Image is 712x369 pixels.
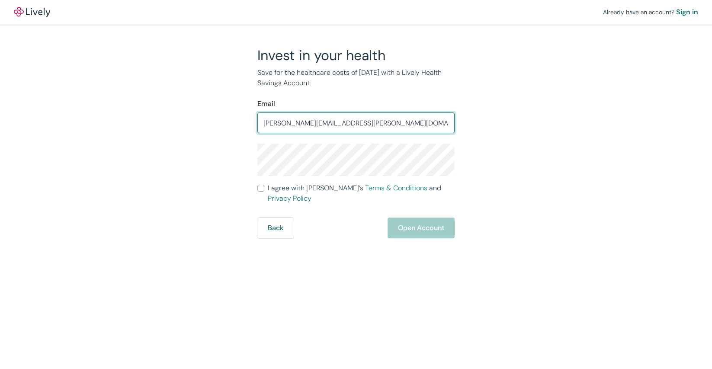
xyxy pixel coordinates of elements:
[14,7,50,17] img: Lively
[603,7,698,17] div: Already have an account?
[676,7,698,17] a: Sign in
[257,47,455,64] h2: Invest in your health
[14,7,50,17] a: LivelyLively
[365,183,427,193] a: Terms & Conditions
[268,194,311,203] a: Privacy Policy
[268,183,455,204] span: I agree with [PERSON_NAME]’s and
[257,218,294,238] button: Back
[257,67,455,88] p: Save for the healthcare costs of [DATE] with a Lively Health Savings Account
[257,99,275,109] label: Email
